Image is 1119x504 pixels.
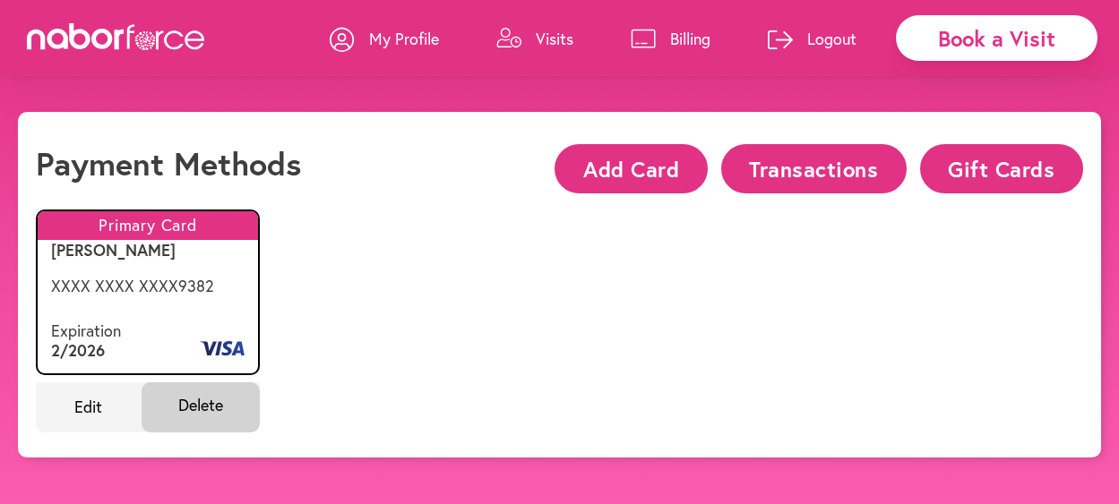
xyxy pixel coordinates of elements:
[51,321,121,341] p: Expiration
[536,28,573,49] p: Visits
[369,28,439,49] p: My Profile
[51,341,121,361] p: 2 / 2026
[38,211,258,240] p: Primary Card
[51,241,245,261] p: [PERSON_NAME]
[36,382,142,432] span: Edit
[496,12,573,65] a: Visits
[721,144,907,193] button: Transactions
[907,158,1083,175] a: Gift Cards
[51,277,245,296] p: XXXX XXXX XXXX 9382
[708,158,907,175] a: Transactions
[768,12,856,65] a: Logout
[555,144,707,193] button: Add Card
[142,382,261,432] span: Delete
[807,28,856,49] p: Logout
[631,12,710,65] a: Billing
[670,28,710,49] p: Billing
[330,12,439,65] a: My Profile
[36,144,301,183] h1: Payment Methods
[896,15,1097,61] div: Book a Visit
[920,144,1083,193] button: Gift Cards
